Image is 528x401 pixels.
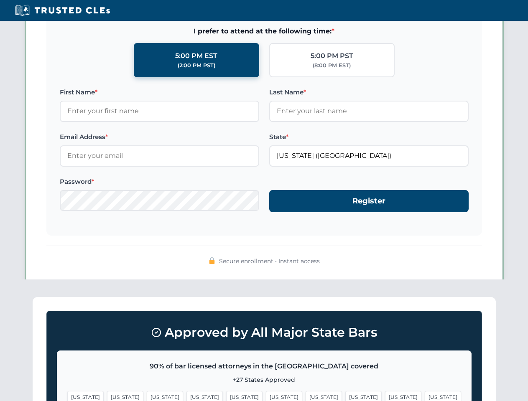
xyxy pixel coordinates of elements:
[57,321,472,344] h3: Approved by All Major State Bars
[269,87,469,97] label: Last Name
[60,145,259,166] input: Enter your email
[67,361,461,372] p: 90% of bar licensed attorneys in the [GEOGRAPHIC_DATA] covered
[178,61,215,70] div: (2:00 PM PST)
[13,4,112,17] img: Trusted CLEs
[269,145,469,166] input: Florida (FL)
[269,190,469,212] button: Register
[313,61,351,70] div: (8:00 PM EST)
[60,177,259,187] label: Password
[175,51,217,61] div: 5:00 PM EST
[60,101,259,122] input: Enter your first name
[60,132,259,142] label: Email Address
[60,87,259,97] label: First Name
[269,132,469,142] label: State
[67,375,461,384] p: +27 States Approved
[209,257,215,264] img: 🔒
[219,256,320,266] span: Secure enrollment • Instant access
[60,26,469,37] span: I prefer to attend at the following time:
[269,101,469,122] input: Enter your last name
[311,51,353,61] div: 5:00 PM PST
